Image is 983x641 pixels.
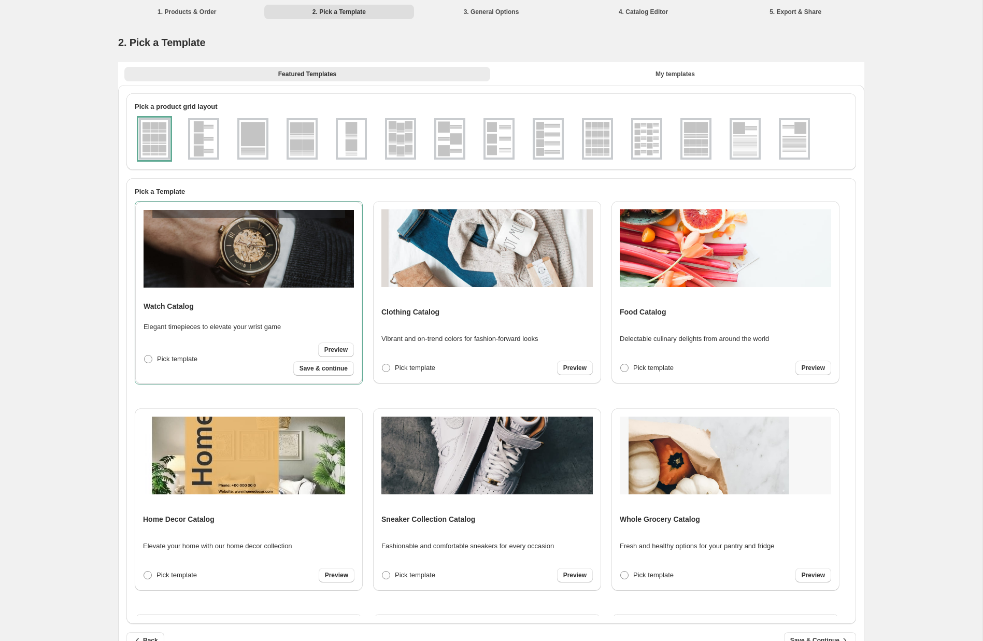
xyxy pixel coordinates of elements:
[781,120,808,158] img: g1x1v3
[157,355,197,363] span: Pick template
[620,541,774,551] p: Fresh and healthy options for your pantry and fridge
[338,120,365,158] img: g1x2v1
[325,571,348,579] span: Preview
[381,334,538,344] p: Vibrant and on-trend colors for fashion-forward looks
[381,307,439,317] h4: Clothing Catalog
[395,571,435,579] span: Pick template
[795,568,831,582] a: Preview
[381,541,554,551] p: Fashionable and comfortable sneakers for every occasion
[118,37,205,48] span: 2. Pick a Template
[486,120,512,158] img: g1x3v3
[633,571,674,579] span: Pick template
[387,120,414,158] img: g3x3v2
[135,187,848,197] h2: Pick a Template
[633,364,674,372] span: Pick template
[319,568,354,582] a: Preview
[656,70,695,78] span: My templates
[563,364,587,372] span: Preview
[289,120,316,158] img: g2x2v1
[620,514,700,524] h4: Whole Grocery Catalog
[535,120,562,158] img: g1x4v1
[318,343,354,357] a: Preview
[381,514,475,524] h4: Sneaker Collection Catalog
[563,571,587,579] span: Preview
[732,120,759,158] img: g1x1v2
[324,346,348,354] span: Preview
[802,571,825,579] span: Preview
[144,301,194,311] h4: Watch Catalog
[620,334,769,344] p: Delectable culinary delights from around the world
[300,364,348,373] span: Save & continue
[143,514,215,524] h4: Home Decor Catalog
[143,541,292,551] p: Elevate your home with our home decor collection
[557,568,593,582] a: Preview
[557,361,593,375] a: Preview
[436,120,463,158] img: g1x3v2
[144,322,281,332] p: Elegant timepieces to elevate your wrist game
[278,70,336,78] span: Featured Templates
[190,120,217,158] img: g1x3v1
[802,364,825,372] span: Preview
[620,307,666,317] h4: Food Catalog
[584,120,611,158] img: g4x4v1
[395,364,435,372] span: Pick template
[682,120,709,158] img: g2x1_4x2v1
[156,571,197,579] span: Pick template
[633,120,660,158] img: g2x5v1
[795,361,831,375] a: Preview
[239,120,266,158] img: g1x1v1
[293,361,354,376] button: Save & continue
[135,102,848,112] h2: Pick a product grid layout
